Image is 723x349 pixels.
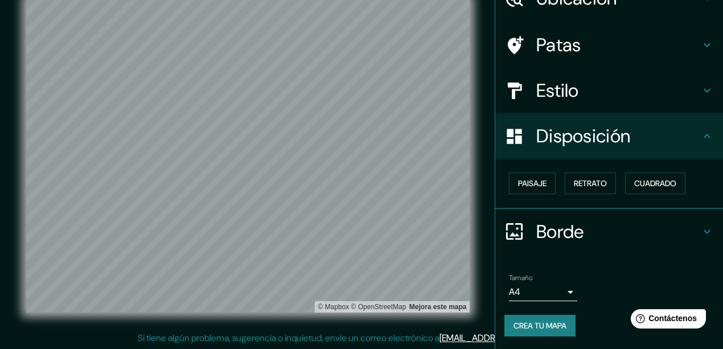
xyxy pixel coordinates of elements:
[439,332,580,344] a: [EMAIL_ADDRESS][DOMAIN_NAME]
[574,178,607,188] font: Retrato
[318,303,349,311] a: Mapbox
[536,33,581,57] font: Patas
[634,178,676,188] font: Cuadrado
[565,173,616,194] button: Retrato
[409,303,467,311] font: Mejora este mapa
[495,209,723,254] div: Borde
[351,303,406,311] font: © OpenStreetMap
[351,303,406,311] a: Mapa de calles abierto
[318,303,349,311] font: © Mapbox
[514,321,566,331] font: Crea tu mapa
[509,173,556,194] button: Paisaje
[138,332,439,344] font: Si tiene algún problema, sugerencia o inquietud, envíe un correo electrónico a
[495,68,723,113] div: Estilo
[518,178,547,188] font: Paisaje
[622,305,710,336] iframe: Lanzador de widgets de ayuda
[509,283,577,301] div: A4
[536,124,630,148] font: Disposición
[536,79,579,102] font: Estilo
[504,315,576,336] button: Crea tu mapa
[509,286,520,298] font: A4
[536,220,584,244] font: Borde
[409,303,467,311] a: Map feedback
[495,22,723,68] div: Patas
[509,273,532,282] font: Tamaño
[625,173,685,194] button: Cuadrado
[495,113,723,159] div: Disposición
